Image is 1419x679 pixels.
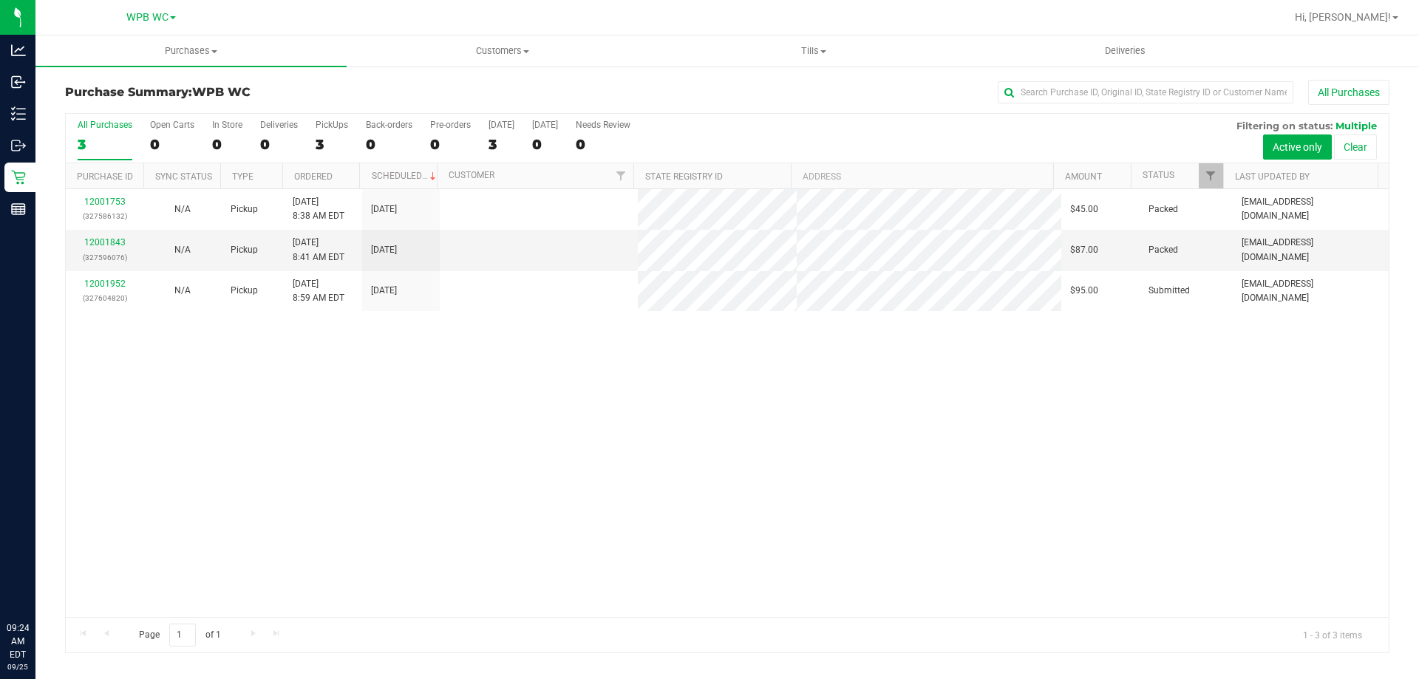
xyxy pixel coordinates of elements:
[1070,284,1098,298] span: $95.00
[1070,243,1098,257] span: $87.00
[231,202,258,216] span: Pickup
[174,204,191,214] span: Not Applicable
[576,120,630,130] div: Needs Review
[84,237,126,248] a: 12001843
[78,120,132,130] div: All Purchases
[174,284,191,298] button: N/A
[75,209,135,223] p: (327586132)
[293,236,344,264] span: [DATE] 8:41 AM EDT
[11,43,26,58] inline-svg: Analytics
[1242,277,1380,305] span: [EMAIL_ADDRESS][DOMAIN_NAME]
[78,136,132,153] div: 3
[7,661,29,672] p: 09/25
[11,138,26,153] inline-svg: Outbound
[126,624,233,646] span: Page of 1
[35,44,347,58] span: Purchases
[293,195,344,223] span: [DATE] 8:38 AM EDT
[659,44,968,58] span: Tills
[430,136,471,153] div: 0
[169,624,196,646] input: 1
[174,243,191,257] button: N/A
[366,120,412,130] div: Back-orders
[532,136,558,153] div: 0
[1070,202,1098,216] span: $45.00
[150,120,194,130] div: Open Carts
[1235,171,1310,182] a: Last Updated By
[35,35,347,66] a: Purchases
[371,243,397,257] span: [DATE]
[645,171,723,182] a: State Registry ID
[231,284,258,298] span: Pickup
[75,250,135,265] p: (327596076)
[1308,80,1389,105] button: All Purchases
[84,197,126,207] a: 12001753
[174,202,191,216] button: N/A
[1242,236,1380,264] span: [EMAIL_ADDRESS][DOMAIN_NAME]
[489,136,514,153] div: 3
[658,35,969,66] a: Tills
[316,136,348,153] div: 3
[372,171,439,181] a: Scheduled
[11,106,26,121] inline-svg: Inventory
[174,245,191,255] span: Not Applicable
[75,291,135,305] p: (327604820)
[609,163,633,188] a: Filter
[970,35,1281,66] a: Deliveries
[1334,134,1377,160] button: Clear
[366,136,412,153] div: 0
[347,44,657,58] span: Customers
[1149,243,1178,257] span: Packed
[532,120,558,130] div: [DATE]
[212,136,242,153] div: 0
[347,35,658,66] a: Customers
[449,170,494,180] a: Customer
[1291,624,1374,646] span: 1 - 3 of 3 items
[293,277,344,305] span: [DATE] 8:59 AM EDT
[232,171,253,182] a: Type
[84,279,126,289] a: 12001952
[1149,202,1178,216] span: Packed
[998,81,1293,103] input: Search Purchase ID, Original ID, State Registry ID or Customer Name...
[1199,163,1223,188] a: Filter
[150,136,194,153] div: 0
[1335,120,1377,132] span: Multiple
[576,136,630,153] div: 0
[212,120,242,130] div: In Store
[11,170,26,185] inline-svg: Retail
[7,621,29,661] p: 09:24 AM EDT
[174,285,191,296] span: Not Applicable
[11,75,26,89] inline-svg: Inbound
[15,561,59,605] iframe: Resource center
[231,243,258,257] span: Pickup
[260,120,298,130] div: Deliveries
[260,136,298,153] div: 0
[1085,44,1166,58] span: Deliveries
[371,202,397,216] span: [DATE]
[294,171,333,182] a: Ordered
[1242,195,1380,223] span: [EMAIL_ADDRESS][DOMAIN_NAME]
[11,202,26,216] inline-svg: Reports
[65,86,506,99] h3: Purchase Summary:
[155,171,212,182] a: Sync Status
[1065,171,1102,182] a: Amount
[791,163,1053,189] th: Address
[489,120,514,130] div: [DATE]
[126,11,169,24] span: WPB WC
[371,284,397,298] span: [DATE]
[1263,134,1332,160] button: Active only
[77,171,133,182] a: Purchase ID
[1149,284,1190,298] span: Submitted
[1295,11,1391,23] span: Hi, [PERSON_NAME]!
[430,120,471,130] div: Pre-orders
[1143,170,1174,180] a: Status
[316,120,348,130] div: PickUps
[192,85,251,99] span: WPB WC
[1236,120,1333,132] span: Filtering on status:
